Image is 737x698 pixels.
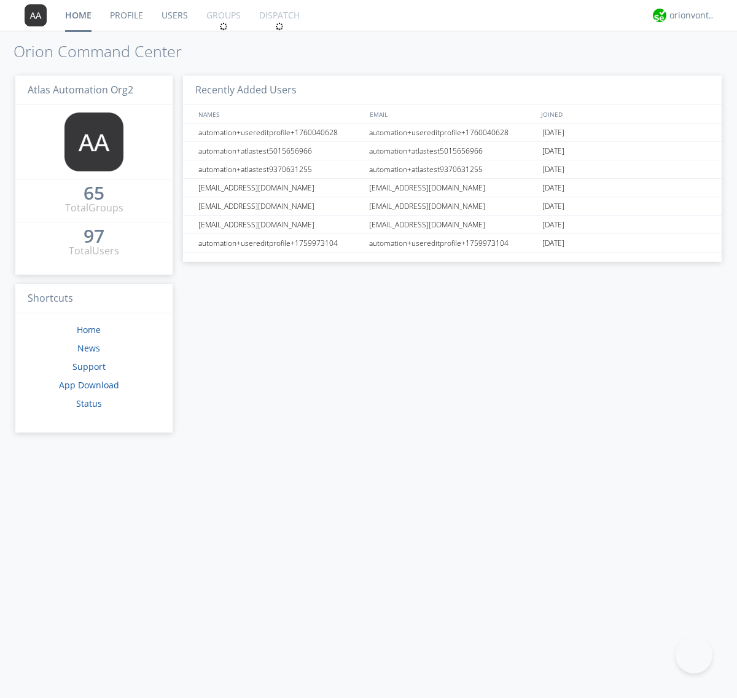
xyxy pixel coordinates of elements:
div: [EMAIL_ADDRESS][DOMAIN_NAME] [195,197,365,215]
a: 65 [84,187,104,201]
div: automation+usereditprofile+1760040628 [195,124,365,141]
a: Status [76,398,102,409]
span: [DATE] [542,124,564,142]
iframe: Toggle Customer Support [676,637,712,673]
span: [DATE] [542,197,564,216]
img: spin.svg [275,22,284,31]
img: 373638.png [25,4,47,26]
a: [EMAIL_ADDRESS][DOMAIN_NAME][EMAIL_ADDRESS][DOMAIN_NAME][DATE] [183,197,722,216]
a: [EMAIL_ADDRESS][DOMAIN_NAME][EMAIL_ADDRESS][DOMAIN_NAME][DATE] [183,179,722,197]
div: NAMES [195,105,364,123]
div: [EMAIL_ADDRESS][DOMAIN_NAME] [195,179,365,197]
h3: Recently Added Users [183,76,722,106]
a: [EMAIL_ADDRESS][DOMAIN_NAME][EMAIL_ADDRESS][DOMAIN_NAME][DATE] [183,216,722,234]
a: Support [72,361,106,372]
img: 373638.png [64,112,123,171]
span: [DATE] [542,179,564,197]
div: automation+atlastest5015656966 [366,142,539,160]
span: [DATE] [542,142,564,160]
a: App Download [59,379,119,391]
div: Total Users [69,244,119,258]
div: 97 [84,230,104,242]
div: automation+usereditprofile+1760040628 [366,124,539,141]
div: orionvontas+atlas+automation+org2 [669,9,716,22]
a: automation+usereditprofile+1759973104automation+usereditprofile+1759973104[DATE] [183,234,722,253]
span: [DATE] [542,234,564,253]
span: Atlas Automation Org2 [28,83,133,96]
div: JOINED [538,105,710,123]
a: Home [77,324,101,335]
a: automation+atlastest9370631255automation+atlastest9370631255[DATE] [183,160,722,179]
div: Total Groups [65,201,123,215]
div: automation+usereditprofile+1759973104 [366,234,539,252]
div: 65 [84,187,104,199]
a: News [77,342,100,354]
div: automation+atlastest5015656966 [195,142,365,160]
a: 97 [84,230,104,244]
img: 29d36aed6fa347d5a1537e7736e6aa13 [653,9,666,22]
div: [EMAIL_ADDRESS][DOMAIN_NAME] [366,216,539,233]
div: EMAIL [367,105,538,123]
span: [DATE] [542,216,564,234]
div: [EMAIL_ADDRESS][DOMAIN_NAME] [366,179,539,197]
div: automation+atlastest9370631255 [366,160,539,178]
div: [EMAIL_ADDRESS][DOMAIN_NAME] [366,197,539,215]
div: [EMAIL_ADDRESS][DOMAIN_NAME] [195,216,365,233]
a: automation+usereditprofile+1760040628automation+usereditprofile+1760040628[DATE] [183,124,722,142]
div: automation+usereditprofile+1759973104 [195,234,365,252]
a: automation+atlastest5015656966automation+atlastest5015656966[DATE] [183,142,722,160]
h3: Shortcuts [15,284,173,314]
span: [DATE] [542,160,564,179]
div: automation+atlastest9370631255 [195,160,365,178]
img: spin.svg [219,22,228,31]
